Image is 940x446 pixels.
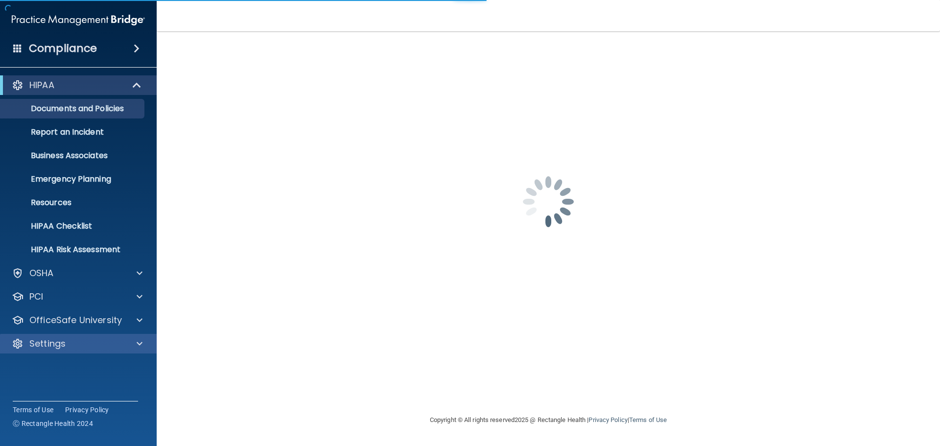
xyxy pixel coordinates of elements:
a: Terms of Use [629,416,667,423]
p: HIPAA [29,79,54,91]
div: Copyright © All rights reserved 2025 @ Rectangle Health | | [370,404,727,436]
iframe: Drift Widget Chat Controller [771,376,928,416]
p: PCI [29,291,43,303]
a: OSHA [12,267,142,279]
span: Ⓒ Rectangle Health 2024 [13,419,93,428]
a: Settings [12,338,142,350]
p: Emergency Planning [6,174,140,184]
a: Terms of Use [13,405,53,415]
p: Report an Incident [6,127,140,137]
p: HIPAA Risk Assessment [6,245,140,255]
p: OSHA [29,267,54,279]
a: HIPAA [12,79,142,91]
a: OfficeSafe University [12,314,142,326]
img: PMB logo [12,10,145,30]
a: Privacy Policy [65,405,109,415]
h4: Compliance [29,42,97,55]
img: spinner.e123f6fc.gif [499,153,597,251]
p: Settings [29,338,66,350]
p: Documents and Policies [6,104,140,114]
p: HIPAA Checklist [6,221,140,231]
p: OfficeSafe University [29,314,122,326]
p: Resources [6,198,140,208]
p: Business Associates [6,151,140,161]
a: Privacy Policy [588,416,627,423]
a: PCI [12,291,142,303]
